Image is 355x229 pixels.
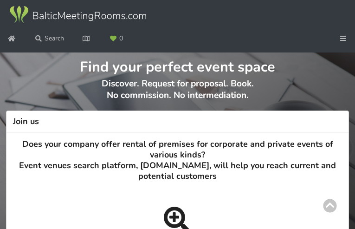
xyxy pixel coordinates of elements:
h3: Does your company offer rental of premises for corporate and private events of various kinds? Eve... [13,139,342,182]
h1: Find your perfect event space [6,52,349,76]
img: Baltic Meeting Rooms [8,5,148,24]
span: 0 [119,35,123,42]
a: Search [29,30,71,47]
p: Discover. Request for proposal. Book. No commission. No intermediation. [6,78,349,110]
h3: Join us [6,111,349,132]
